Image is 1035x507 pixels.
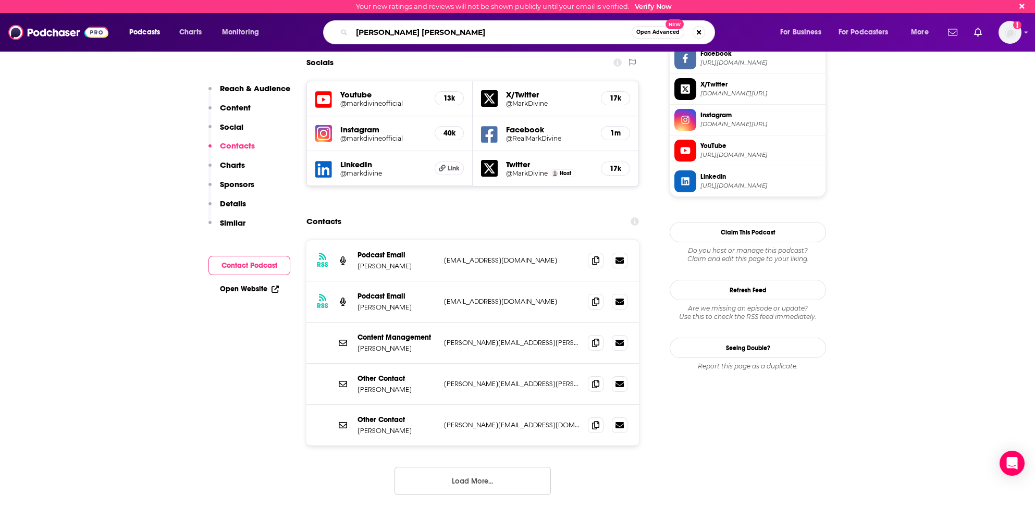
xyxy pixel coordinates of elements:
[122,24,174,41] button: open menu
[358,415,436,424] p: Other Contact
[340,125,426,134] h5: Instagram
[395,467,551,495] button: Load More...
[220,199,246,208] p: Details
[208,179,254,199] button: Sponsors
[443,94,455,103] h5: 13k
[636,30,680,35] span: Open Advanced
[333,20,725,44] div: Search podcasts, credits, & more...
[506,100,593,107] a: @MarkDivine
[358,426,436,435] p: [PERSON_NAME]
[448,164,460,172] span: Link
[340,169,426,177] h5: @markdivine
[674,140,821,162] a: YouTube[URL][DOMAIN_NAME]
[674,109,821,131] a: Instagram[DOMAIN_NAME][URL]
[610,94,621,103] h5: 17k
[317,261,328,269] h3: RSS
[358,333,436,342] p: Content Management
[506,169,548,177] a: @MarkDivine
[173,24,208,41] a: Charts
[632,26,684,39] button: Open AdvancedNew
[670,246,826,255] span: Do you host or manage this podcast?
[1000,451,1025,476] div: Open Intercom Messenger
[911,25,929,40] span: More
[220,122,243,132] p: Social
[444,256,580,265] p: [EMAIL_ADDRESS][DOMAIN_NAME]
[340,134,426,142] a: @markdivineofficial
[220,218,245,228] p: Similar
[832,24,904,41] button: open menu
[444,338,580,347] p: [PERSON_NAME][EMAIL_ADDRESS][PERSON_NAME][DOMAIN_NAME]
[780,25,821,40] span: For Business
[8,22,108,42] img: Podchaser - Follow, Share and Rate Podcasts
[670,222,826,242] button: Claim This Podcast
[317,302,328,310] h3: RSS
[358,262,436,270] p: [PERSON_NAME]
[220,160,245,170] p: Charts
[208,103,251,122] button: Content
[610,129,621,138] h5: 1m
[220,179,254,189] p: Sponsors
[358,292,436,301] p: Podcast Email
[306,212,341,231] h2: Contacts
[674,78,821,100] a: X/Twitter[DOMAIN_NAME][URL]
[670,362,826,370] div: Report this page as a duplicate.
[506,90,593,100] h5: X/Twitter
[700,80,821,89] span: X/Twitter
[506,125,593,134] h5: Facebook
[208,141,255,160] button: Contacts
[635,3,672,10] a: Verify Now
[215,24,273,41] button: open menu
[700,151,821,159] span: https://www.youtube.com/@markdivineofficial
[208,83,290,103] button: Reach & Audience
[904,24,942,41] button: open menu
[700,182,821,190] span: https://www.linkedin.com/in/markdivine
[435,162,464,175] a: Link
[700,59,821,67] span: https://www.facebook.com/RealMarkDivine
[999,21,1021,44] span: Logged in as BretAita
[358,385,436,394] p: [PERSON_NAME]
[352,24,632,41] input: Search podcasts, credits, & more...
[358,374,436,383] p: Other Contact
[700,141,821,151] span: YouTube
[220,83,290,93] p: Reach & Audience
[999,21,1021,44] img: User Profile
[506,134,593,142] a: @RealMarkDivine
[208,199,246,218] button: Details
[700,172,821,181] span: Linkedin
[220,285,279,293] a: Open Website
[970,23,986,41] a: Show notifications dropdown
[1013,21,1021,29] svg: Email not verified
[358,303,436,312] p: [PERSON_NAME]
[700,110,821,120] span: Instagram
[358,251,436,259] p: Podcast Email
[666,19,684,29] span: New
[129,25,160,40] span: Podcasts
[340,90,426,100] h5: Youtube
[356,3,672,10] div: Your new ratings and reviews will not be shown publicly until your email is verified.
[340,100,426,107] a: @markdivineofficial
[306,53,334,72] h2: Socials
[315,125,332,142] img: iconImage
[944,23,962,41] a: Show notifications dropdown
[552,170,558,176] img: Mark Divine
[674,170,821,192] a: Linkedin[URL][DOMAIN_NAME]
[358,344,436,353] p: [PERSON_NAME]
[444,379,580,388] p: [PERSON_NAME][EMAIL_ADDRESS][PERSON_NAME][DOMAIN_NAME]
[670,280,826,300] button: Refresh Feed
[670,338,826,358] a: Seeing Double?
[340,159,426,169] h5: LinkedIn
[700,120,821,128] span: instagram.com/markdivineofficial
[208,160,245,179] button: Charts
[610,164,621,173] h5: 17k
[208,218,245,237] button: Similar
[700,90,821,97] span: twitter.com/MarkDivine
[773,24,834,41] button: open menu
[222,25,259,40] span: Monitoring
